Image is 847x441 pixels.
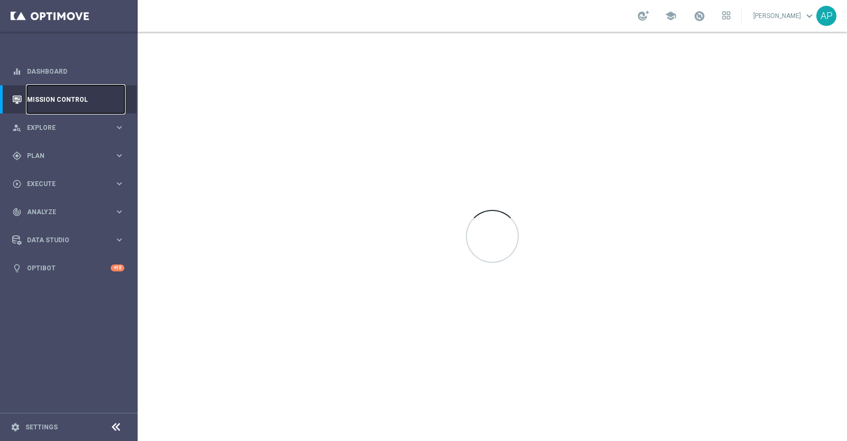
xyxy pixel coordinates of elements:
span: Execute [27,181,114,187]
i: keyboard_arrow_right [114,122,124,133]
i: equalizer [12,67,22,76]
div: Analyze [12,207,114,217]
div: AP [816,6,836,26]
button: gps_fixed Plan keyboard_arrow_right [12,152,125,160]
div: Explore [12,123,114,133]
span: Data Studio [27,237,114,243]
i: person_search [12,123,22,133]
button: play_circle_outline Execute keyboard_arrow_right [12,180,125,188]
div: Data Studio [12,235,114,245]
button: equalizer Dashboard [12,67,125,76]
i: keyboard_arrow_right [114,235,124,245]
button: person_search Explore keyboard_arrow_right [12,124,125,132]
div: Dashboard [12,57,124,85]
div: Optibot [12,254,124,282]
div: Mission Control [12,85,124,113]
button: lightbulb Optibot +10 [12,264,125,272]
i: play_circle_outline [12,179,22,189]
div: Plan [12,151,114,161]
i: keyboard_arrow_right [114,151,124,161]
a: [PERSON_NAME]keyboard_arrow_down [752,8,816,24]
a: Optibot [27,254,111,282]
i: keyboard_arrow_right [114,179,124,189]
i: keyboard_arrow_right [114,207,124,217]
a: Dashboard [27,57,124,85]
div: Execute [12,179,114,189]
button: Mission Control [12,95,125,104]
button: Data Studio keyboard_arrow_right [12,236,125,244]
i: lightbulb [12,263,22,273]
i: track_changes [12,207,22,217]
span: Analyze [27,209,114,215]
i: settings [11,422,20,432]
i: gps_fixed [12,151,22,161]
span: Explore [27,125,114,131]
span: school [665,10,677,22]
button: track_changes Analyze keyboard_arrow_right [12,208,125,216]
a: Mission Control [27,85,124,113]
div: +10 [111,264,124,271]
span: Plan [27,153,114,159]
span: keyboard_arrow_down [804,10,815,22]
a: Settings [25,424,58,430]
